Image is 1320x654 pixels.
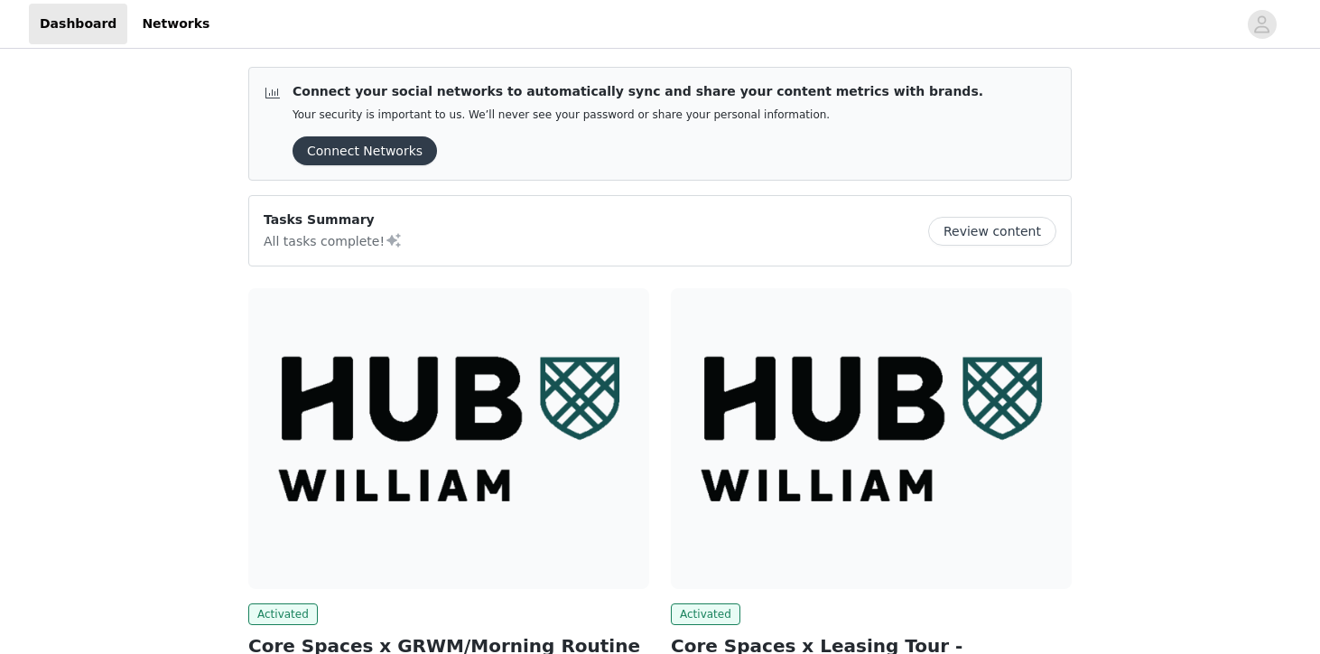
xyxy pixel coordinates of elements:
[928,217,1056,246] button: Review content
[248,603,318,625] span: Activated
[671,288,1072,589] img: All Roads Travel
[293,82,983,101] p: Connect your social networks to automatically sync and share your content metrics with brands.
[671,603,740,625] span: Activated
[293,136,437,165] button: Connect Networks
[264,229,403,251] p: All tasks complete!
[29,4,127,44] a: Dashboard
[293,108,983,122] p: Your security is important to us. We’ll never see your password or share your personal information.
[264,210,403,229] p: Tasks Summary
[248,288,649,589] img: All Roads Travel
[131,4,220,44] a: Networks
[1253,10,1270,39] div: avatar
